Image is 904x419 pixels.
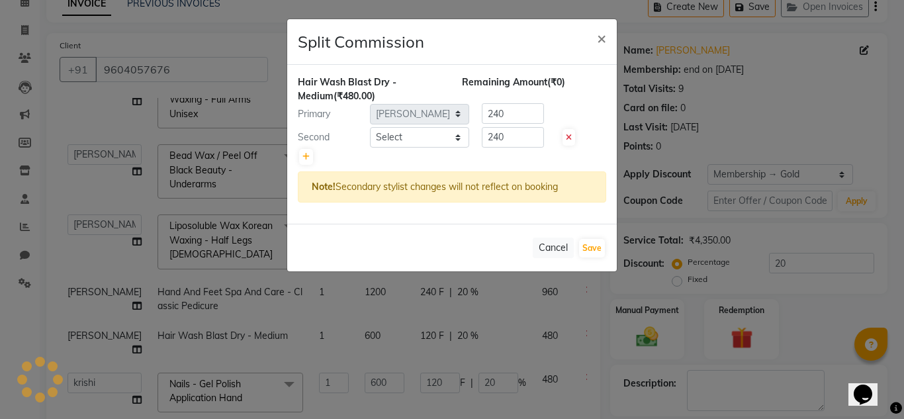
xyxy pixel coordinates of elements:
h4: Split Commission [298,30,424,54]
span: (₹480.00) [334,90,375,102]
div: Secondary stylist changes will not reflect on booking [298,171,606,203]
strong: Note! [312,181,336,193]
iframe: chat widget [848,366,891,406]
span: Remaining Amount [462,76,547,88]
div: Second [288,130,370,144]
span: × [597,28,606,48]
span: (₹0) [547,76,565,88]
button: Close [586,19,617,56]
button: Cancel [533,238,574,258]
div: Primary [288,107,370,121]
span: Hair Wash Blast Dry - Medium [298,76,396,102]
button: Save [579,239,605,257]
